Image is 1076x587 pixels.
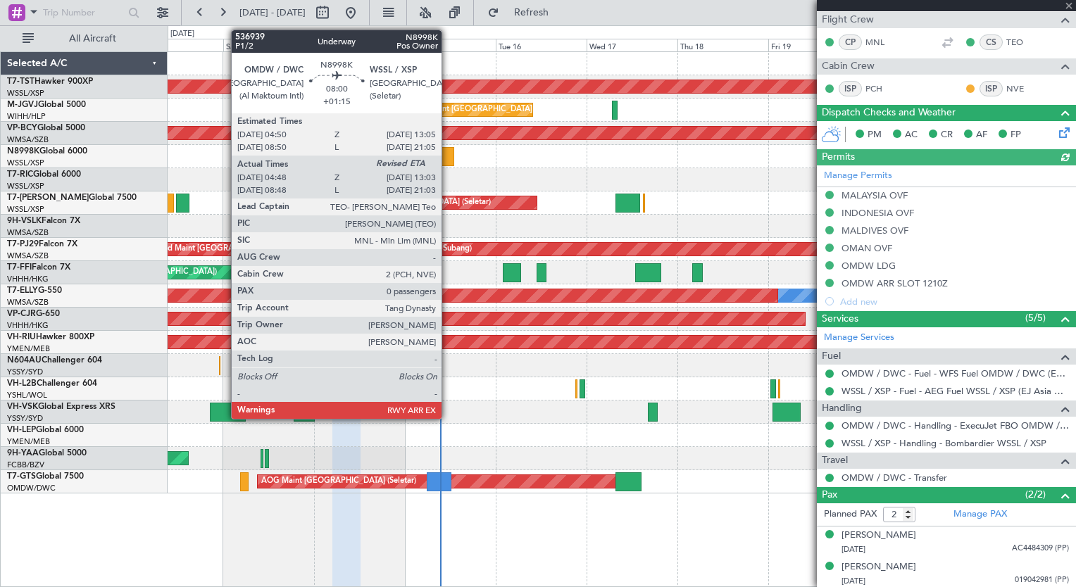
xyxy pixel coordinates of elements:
div: Tue 16 [496,39,587,51]
a: 9H-VSLKFalcon 7X [7,217,80,225]
span: FP [1011,128,1021,142]
div: Sun 14 [314,39,405,51]
a: T7-PJ29Falcon 7X [7,240,77,248]
a: WMSA/SZB [7,227,49,238]
span: Travel [822,453,848,469]
span: Refresh [502,8,561,18]
a: Manage PAX [953,507,1007,522]
span: T7-PJ29 [7,240,39,248]
a: OMDW / DWC - Handling - ExecuJet FBO OMDW / DWC [842,419,1069,431]
span: Pax [822,487,837,503]
span: PM [868,128,882,142]
a: WMSA/SZB [7,251,49,261]
span: VH-RIU [7,333,36,341]
span: Handling [822,400,862,417]
a: OMDW / DWC - Fuel - WFS Fuel OMDW / DWC (EJ Asia Only) [842,367,1069,379]
span: AF [976,128,987,142]
a: VP-CJRG-650 [7,310,60,318]
span: N604AU [7,356,42,365]
input: Trip Number [43,2,124,23]
div: Fri 12 [132,39,223,51]
a: VH-LEPGlobal 6000 [7,426,84,434]
span: T7-[PERSON_NAME] [7,194,89,202]
span: VH-VSK [7,403,38,411]
a: WMSA/SZB [7,134,49,145]
a: T7-RICGlobal 6000 [7,170,81,179]
a: T7-GTSGlobal 7500 [7,472,84,481]
span: AC [905,128,918,142]
div: Planned Maint [GEOGRAPHIC_DATA] (Sultan [PERSON_NAME] [PERSON_NAME] - Subang) [144,239,472,260]
a: VHHH/HKG [7,274,49,284]
span: All Aircraft [37,34,149,44]
span: T7-RIC [7,170,33,179]
div: Sat 13 [223,39,314,51]
div: Wed 17 [587,39,677,51]
div: AOG Maint [GEOGRAPHIC_DATA] (Seletar) [261,471,416,492]
a: VP-BCYGlobal 5000 [7,124,85,132]
button: Refresh [481,1,565,24]
span: Dispatch Checks and Weather [822,105,956,121]
a: WSSL / XSP - Fuel - AEG Fuel WSSL / XSP (EJ Asia Only) [842,385,1069,397]
a: WSSL / XSP - Handling - Bombardier WSSL / XSP [842,437,1046,449]
span: T7-TST [7,77,35,86]
a: N8998KGlobal 6000 [7,147,87,156]
a: YSHL/WOL [7,390,47,400]
span: (2/2) [1025,487,1046,502]
div: [DATE] [170,28,194,40]
span: T7-FFI [7,263,32,272]
a: VHHH/HKG [7,320,49,331]
a: YMEN/MEB [7,436,50,447]
button: All Aircraft [15,27,153,50]
div: Thu 18 [677,39,768,51]
a: YSSY/SYD [7,367,43,377]
a: VH-RIUHawker 800XP [7,333,94,341]
a: T7-ELLYG-550 [7,286,62,295]
div: Mon 15 [405,39,496,51]
div: Fri 19 [768,39,859,51]
a: WMSA/SZB [7,297,49,308]
span: (5/5) [1025,310,1046,325]
a: YMEN/MEB [7,343,50,354]
a: VH-VSKGlobal Express XRS [7,403,115,411]
a: WSSL/XSP [7,88,44,99]
a: T7-FFIFalcon 7X [7,263,70,272]
span: 9H-YAA [7,449,39,457]
a: OMDW/DWC [7,483,56,493]
a: FCBB/BZV [7,460,44,470]
a: OMDW / DWC - Transfer [842,472,947,484]
span: 019042981 (PP) [1015,574,1069,586]
a: YSSY/SYD [7,413,43,424]
span: M-JGVJ [7,101,38,109]
a: VH-L2BChallenger 604 [7,379,97,388]
a: WSSL/XSP [7,181,44,191]
div: Planned Maint [GEOGRAPHIC_DATA] (Seletar) [325,192,491,213]
span: VH-L2B [7,379,37,388]
label: Planned PAX [824,507,877,522]
a: T7-[PERSON_NAME]Global 7500 [7,194,137,202]
span: CR [941,128,953,142]
span: N8998K [7,147,39,156]
span: T7-GTS [7,472,36,481]
a: WSSL/XSP [7,204,44,215]
span: AC4484309 (PP) [1012,543,1069,555]
span: [DATE] - [DATE] [239,6,306,19]
span: VP-CJR [7,310,36,318]
a: Manage Services [824,331,894,345]
a: N604AUChallenger 604 [7,356,102,365]
div: [PERSON_NAME] [842,529,916,543]
span: VP-BCY [7,124,37,132]
span: 9H-VSLK [7,217,42,225]
span: Services [822,311,858,327]
a: WSSL/XSP [7,158,44,168]
a: M-JGVJGlobal 5000 [7,101,86,109]
span: VH-LEP [7,426,36,434]
div: [PERSON_NAME] [842,560,916,574]
span: [DATE] [842,576,865,586]
span: Fuel [822,348,841,365]
a: 9H-YAAGlobal 5000 [7,449,87,457]
span: [DATE] [842,544,865,555]
a: T7-TSTHawker 900XP [7,77,93,86]
span: T7-ELLY [7,286,38,295]
div: AOG Maint [GEOGRAPHIC_DATA] (Halim Intl) [408,99,573,120]
a: WIHH/HLP [7,111,46,122]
